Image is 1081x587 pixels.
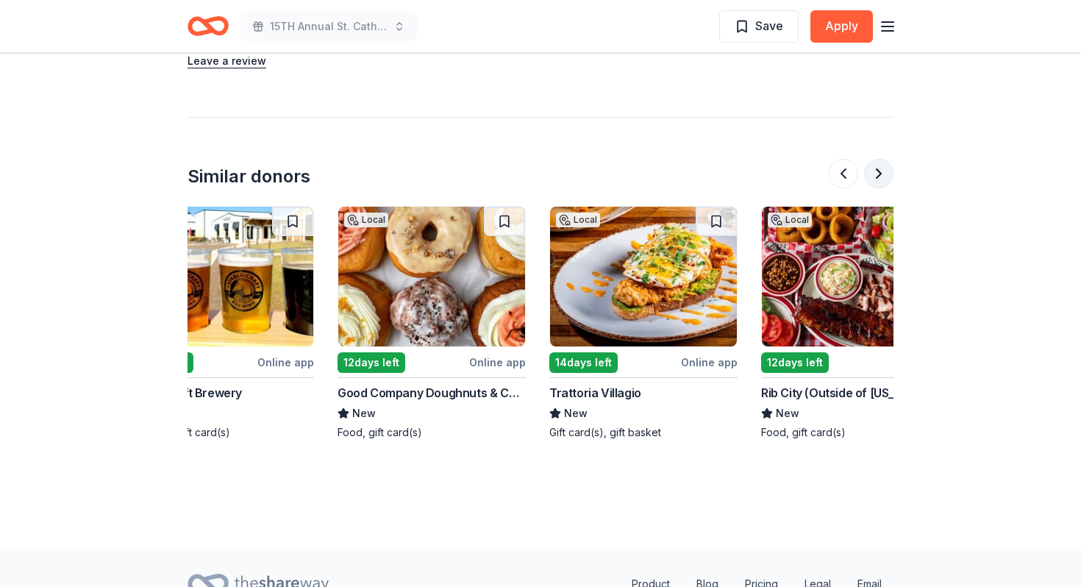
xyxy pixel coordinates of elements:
[768,213,812,227] div: Local
[549,384,641,402] div: Trattoria Villagio
[344,213,388,227] div: Local
[338,352,405,373] div: 12 days left
[257,353,314,371] div: Online app
[270,18,388,35] span: 15TH Annual St. Catherine's Golf Tournament
[338,206,526,440] a: Image for Good Company Doughnuts & CafeLocal12days leftOnline appGood Company Doughnuts & CafeNew...
[549,425,738,440] div: Gift card(s), gift basket
[126,206,314,440] a: Image for Stable Craft BreweryLocal12days leftOnline appStable Craft BreweryNewKeg beer, gift car...
[761,425,949,440] div: Food, gift card(s)
[810,10,873,43] button: Apply
[761,384,938,402] div: Rib City (Outside of [US_STATE])
[338,384,526,402] div: Good Company Doughnuts & Cafe
[126,207,313,346] img: Image for Stable Craft Brewery
[776,405,799,422] span: New
[564,405,588,422] span: New
[188,165,310,188] div: Similar donors
[681,353,738,371] div: Online app
[556,213,600,227] div: Local
[761,352,829,373] div: 12 days left
[469,353,526,371] div: Online app
[549,206,738,440] a: Image for Trattoria VillagioLocal14days leftOnline appTrattoria VillagioNewGift card(s), gift basket
[762,207,949,346] img: Image for Rib City (Outside of Florida)
[338,207,525,346] img: Image for Good Company Doughnuts & Cafe
[719,10,799,43] button: Save
[549,352,618,373] div: 14 days left
[761,206,949,440] a: Image for Rib City (Outside of Florida)Local12days leftRib City (Outside of [US_STATE])NewFood, g...
[126,425,314,440] div: Keg beer, gift card(s)
[188,52,266,70] button: Leave a review
[338,425,526,440] div: Food, gift card(s)
[550,207,737,346] img: Image for Trattoria Villagio
[240,12,417,41] button: 15TH Annual St. Catherine's Golf Tournament
[755,16,783,35] span: Save
[352,405,376,422] span: New
[188,9,229,43] a: Home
